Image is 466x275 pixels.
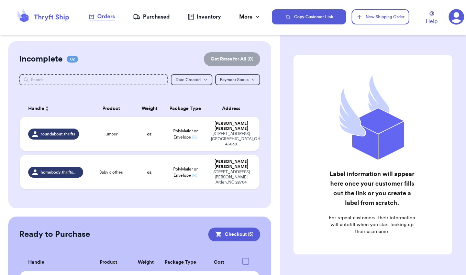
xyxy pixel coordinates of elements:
[104,131,118,137] span: jumper
[41,169,79,175] span: homebody.thriftshop
[448,9,464,25] a: 3
[28,105,44,112] span: Handle
[208,228,260,241] button: Checkout (5)
[41,131,75,137] span: roundabout.thrifts
[352,9,409,24] button: New Shipping Order
[132,254,159,271] th: Weight
[173,167,198,177] span: PolyMailer or Envelope ✉️
[87,100,135,117] th: Product
[135,100,164,117] th: Weight
[173,129,198,139] span: PolyMailer or Envelope ✉️
[211,169,251,185] div: [STREET_ADDRESS][PERSON_NAME] Arden , NC 28704
[207,100,259,117] th: Address
[89,12,115,21] a: Orders
[44,104,50,113] button: Sort ascending
[19,229,90,240] h2: Ready to Purchase
[328,169,416,208] h2: Label information will appear here once your customer fills out the link or you create a label fr...
[176,78,201,82] span: Date Created
[28,259,44,266] span: Handle
[159,254,201,271] th: Package Type
[147,132,152,136] strong: oz
[164,100,207,117] th: Package Type
[19,54,63,65] h2: Incomplete
[67,56,78,63] span: 02
[220,78,248,82] span: Payment Status
[147,170,152,174] strong: oz
[188,13,221,21] a: Inventory
[201,254,236,271] th: Cost
[328,214,416,235] p: For repeat customers, their information will autofill when you start looking up their username.
[211,121,251,131] div: [PERSON_NAME] [PERSON_NAME]
[211,131,251,147] div: [STREET_ADDRESS] [GEOGRAPHIC_DATA] , OH 45039
[239,13,261,21] div: More
[99,169,123,175] span: Baby clothes
[85,254,132,271] th: Product
[19,74,168,85] input: Search
[215,74,260,85] button: Payment Status
[272,9,346,24] button: Copy Customer Link
[426,17,437,25] span: Help
[211,159,251,169] div: [PERSON_NAME] [PERSON_NAME]
[204,52,260,66] button: Get Rates for All (0)
[426,11,437,25] a: Help
[133,13,170,21] a: Purchased
[171,74,212,85] button: Date Created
